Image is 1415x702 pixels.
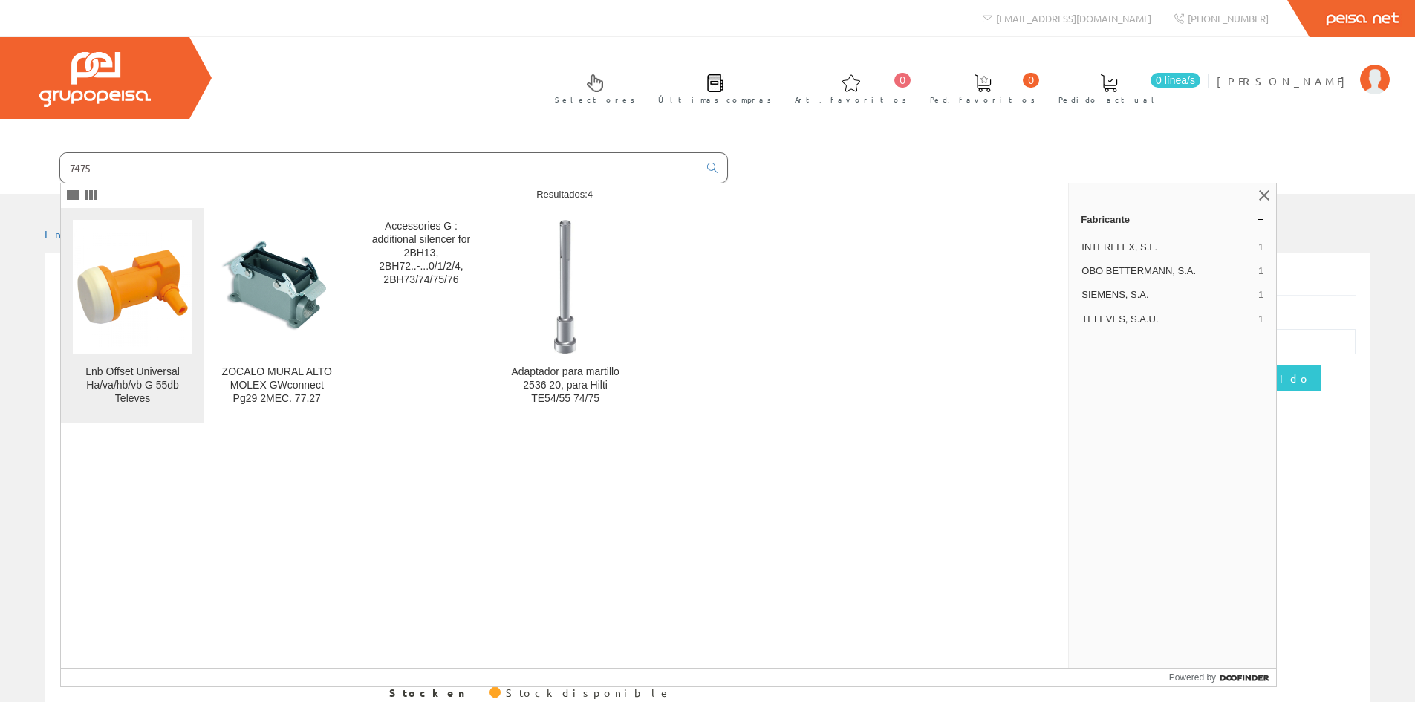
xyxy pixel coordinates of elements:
[1081,264,1252,278] span: OBO BETTERMANN, S.A.
[1217,74,1353,88] span: [PERSON_NAME]
[73,227,192,346] img: Lnb Offset Universal Ha/va/hb/vb G 55db Televes
[39,52,151,107] img: Grupo Peisa
[1258,288,1263,302] span: 1
[1258,313,1263,326] span: 1
[643,62,779,113] a: Últimas compras
[1151,73,1200,88] span: 0 línea/s
[894,73,911,88] span: 0
[1169,669,1277,686] a: Powered by
[60,153,698,183] input: Buscar ...
[205,208,348,423] a: ZOCALO MURAL ALTO MOLEX GWconnect Pg29 2MEC. 77.27 ZOCALO MURAL ALTO MOLEX GWconnect Pg29 2MEC. 7...
[1258,264,1263,278] span: 1
[1081,288,1252,302] span: SIEMENS, S.A.
[996,12,1151,25] span: [EMAIL_ADDRESS][DOMAIN_NAME]
[536,189,593,200] span: Resultados:
[506,365,625,406] div: Adaptador para martillo 2536 20, para Hilti TE54/55 74/75
[1188,12,1269,25] span: [PHONE_NUMBER]
[217,233,336,340] img: ZOCALO MURAL ALTO MOLEX GWconnect Pg29 2MEC. 77.27
[61,208,204,423] a: Lnb Offset Universal Ha/va/hb/vb G 55db Televes Lnb Offset Universal Ha/va/hb/vb G 55db Televes
[588,189,593,200] span: 4
[540,62,643,113] a: Selectores
[349,208,492,423] a: Accessories G : additional silencer for 2BH13, 2BH72..-...0/1/2/4, 2BH73/74/75/76
[1081,313,1252,326] span: TELEVES, S.A.U.
[217,365,336,406] div: ZOCALO MURAL ALTO MOLEX GWconnect Pg29 2MEC. 77.27
[795,92,907,107] span: Art. favoritos
[1258,241,1263,254] span: 1
[45,227,108,241] a: Inicio
[361,220,481,287] div: Accessories G : additional silencer for 2BH13, 2BH72..-...0/1/2/4, 2BH73/74/75/76
[1069,207,1276,231] a: Fabricante
[1217,62,1390,76] a: [PERSON_NAME]
[1081,241,1252,254] span: INTERFLEX, S.L.
[506,686,671,701] div: Stock disponible
[73,365,192,406] div: Lnb Offset Universal Ha/va/hb/vb G 55db Televes
[494,208,637,423] a: Adaptador para martillo 2536 20, para Hilti TE54/55 74/75 Adaptador para martillo 2536 20, para H...
[658,92,772,107] span: Últimas compras
[930,92,1035,107] span: Ped. favoritos
[1058,92,1159,107] span: Pedido actual
[1169,671,1216,684] span: Powered by
[554,220,576,354] img: Adaptador para martillo 2536 20, para Hilti TE54/55 74/75
[555,92,635,107] span: Selectores
[1023,73,1039,88] span: 0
